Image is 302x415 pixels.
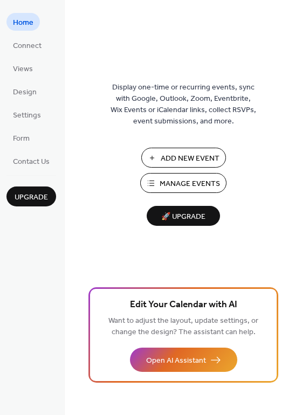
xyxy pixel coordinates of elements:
[6,186,56,206] button: Upgrade
[140,173,226,193] button: Manage Events
[161,153,219,164] span: Add New Event
[146,355,206,366] span: Open AI Assistant
[111,82,256,127] span: Display one-time or recurring events, sync with Google, Outlook, Zoom, Eventbrite, Wix Events or ...
[13,110,41,121] span: Settings
[13,87,37,98] span: Design
[13,156,50,168] span: Contact Us
[6,106,47,123] a: Settings
[13,17,33,29] span: Home
[15,192,48,203] span: Upgrade
[6,152,56,170] a: Contact Us
[6,36,48,54] a: Connect
[141,148,226,168] button: Add New Event
[130,298,237,313] span: Edit Your Calendar with AI
[13,133,30,144] span: Form
[13,64,33,75] span: Views
[153,210,214,224] span: 🚀 Upgrade
[160,178,220,190] span: Manage Events
[147,206,220,226] button: 🚀 Upgrade
[108,314,258,340] span: Want to adjust the layout, update settings, or change the design? The assistant can help.
[6,13,40,31] a: Home
[130,348,237,372] button: Open AI Assistant
[6,59,39,77] a: Views
[6,82,43,100] a: Design
[13,40,42,52] span: Connect
[6,129,36,147] a: Form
